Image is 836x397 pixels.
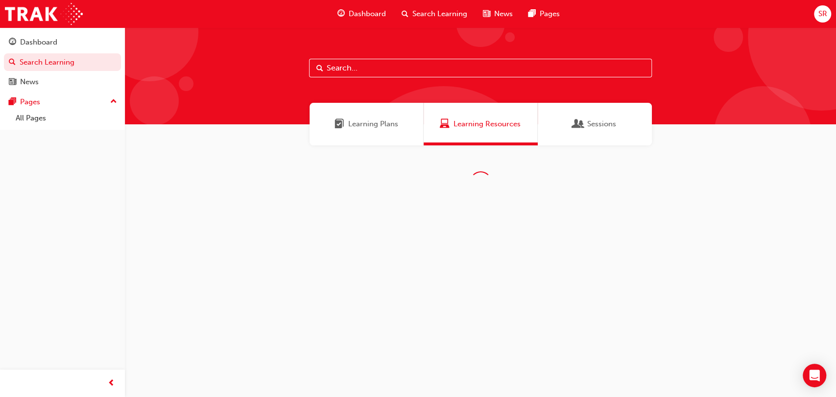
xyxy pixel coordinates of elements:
[337,8,345,20] span: guage-icon
[814,5,831,23] button: SR
[4,93,121,111] button: Pages
[394,4,475,24] a: search-iconSearch Learning
[494,8,513,20] span: News
[573,118,583,130] span: Sessions
[9,58,16,67] span: search-icon
[20,76,39,88] div: News
[402,8,408,20] span: search-icon
[110,95,117,108] span: up-icon
[475,4,521,24] a: news-iconNews
[20,96,40,108] div: Pages
[9,98,16,107] span: pages-icon
[9,38,16,47] span: guage-icon
[412,8,467,20] span: Search Learning
[310,103,424,145] a: Learning PlansLearning Plans
[528,8,536,20] span: pages-icon
[330,4,394,24] a: guage-iconDashboard
[334,118,344,130] span: Learning Plans
[108,377,115,390] span: prev-icon
[12,111,121,126] a: All Pages
[483,8,490,20] span: news-icon
[521,4,568,24] a: pages-iconPages
[349,8,386,20] span: Dashboard
[818,8,827,20] span: SR
[4,73,121,91] a: News
[5,3,83,25] img: Trak
[316,63,323,74] span: Search
[424,103,538,145] a: Learning ResourcesLearning Resources
[587,118,616,130] span: Sessions
[348,118,398,130] span: Learning Plans
[454,118,521,130] span: Learning Resources
[20,37,57,48] div: Dashboard
[4,33,121,51] a: Dashboard
[309,59,652,77] input: Search...
[540,8,560,20] span: Pages
[538,103,652,145] a: SessionsSessions
[803,364,826,387] div: Open Intercom Messenger
[4,53,121,71] a: Search Learning
[9,78,16,87] span: news-icon
[4,31,121,93] button: DashboardSearch LearningNews
[440,118,450,130] span: Learning Resources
